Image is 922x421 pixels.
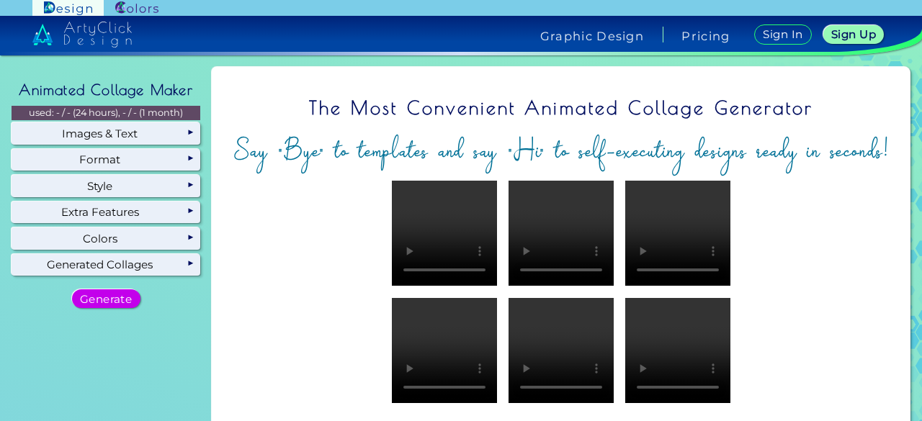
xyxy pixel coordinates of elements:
div: Style [12,175,200,196]
a: Sign Up [823,25,884,44]
a: Sign In [754,24,811,45]
div: Colors [12,227,200,249]
h5: Generate [80,294,132,304]
h2: Say "Bye" to templates and say "Hi" to self-executing designs ready in seconds! [223,132,899,169]
h4: Graphic Design [540,30,644,42]
div: Format [12,149,200,171]
div: Generated Collages [12,254,200,276]
h5: Sign In [763,29,802,40]
img: artyclick_design_logo_white_combined_path.svg [32,22,132,47]
h5: Sign Up [831,29,876,40]
div: Images & Text [12,122,200,144]
h1: The Most Convenient Animated Collage Generator [223,88,899,128]
img: ArtyClick Colors logo [115,1,158,15]
h2: Animated Collage Maker [12,74,200,106]
a: Pricing [681,30,730,42]
div: Extra Features [12,202,200,223]
p: used: - / - (24 hours), - / - (1 month) [12,106,200,120]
